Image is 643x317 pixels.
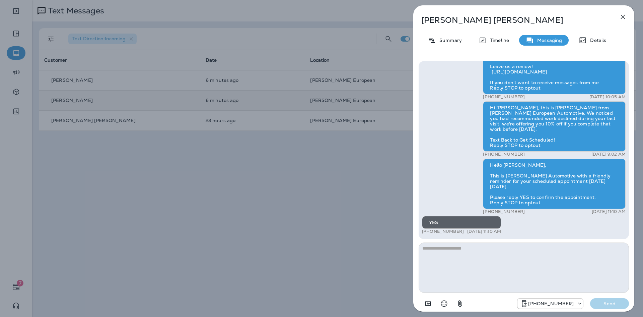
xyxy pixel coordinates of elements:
p: [DATE] 9:02 AM [591,152,626,157]
div: Hello [PERSON_NAME], Hope all is well! This is [PERSON_NAME] from [PERSON_NAME] European. I wante... [483,28,626,94]
p: Messaging [534,38,562,43]
button: Select an emoji [437,297,451,310]
p: Timeline [487,38,509,43]
p: [DATE] 11:10 AM [467,229,501,234]
div: Hello [PERSON_NAME], This is [PERSON_NAME] Automotive with a friendly reminder for your scheduled... [483,159,626,209]
p: [DATE] 11:10 AM [592,209,626,214]
p: [PHONE_NUMBER] [483,94,525,100]
div: Hi [PERSON_NAME], this is [PERSON_NAME] from [PERSON_NAME] European Automotive. We noticed you ha... [483,101,626,152]
p: [DATE] 10:05 AM [589,94,626,100]
div: YES [422,216,501,229]
div: +1 (813) 428-9920 [517,300,583,308]
button: Add in a premade template [421,297,435,310]
p: [PHONE_NUMBER] [422,229,464,234]
p: Details [587,38,606,43]
p: [PERSON_NAME] [PERSON_NAME] [421,15,604,25]
p: [PHONE_NUMBER] [528,301,574,306]
p: Summary [436,38,462,43]
p: [PHONE_NUMBER] [483,152,525,157]
p: [PHONE_NUMBER] [483,209,525,214]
